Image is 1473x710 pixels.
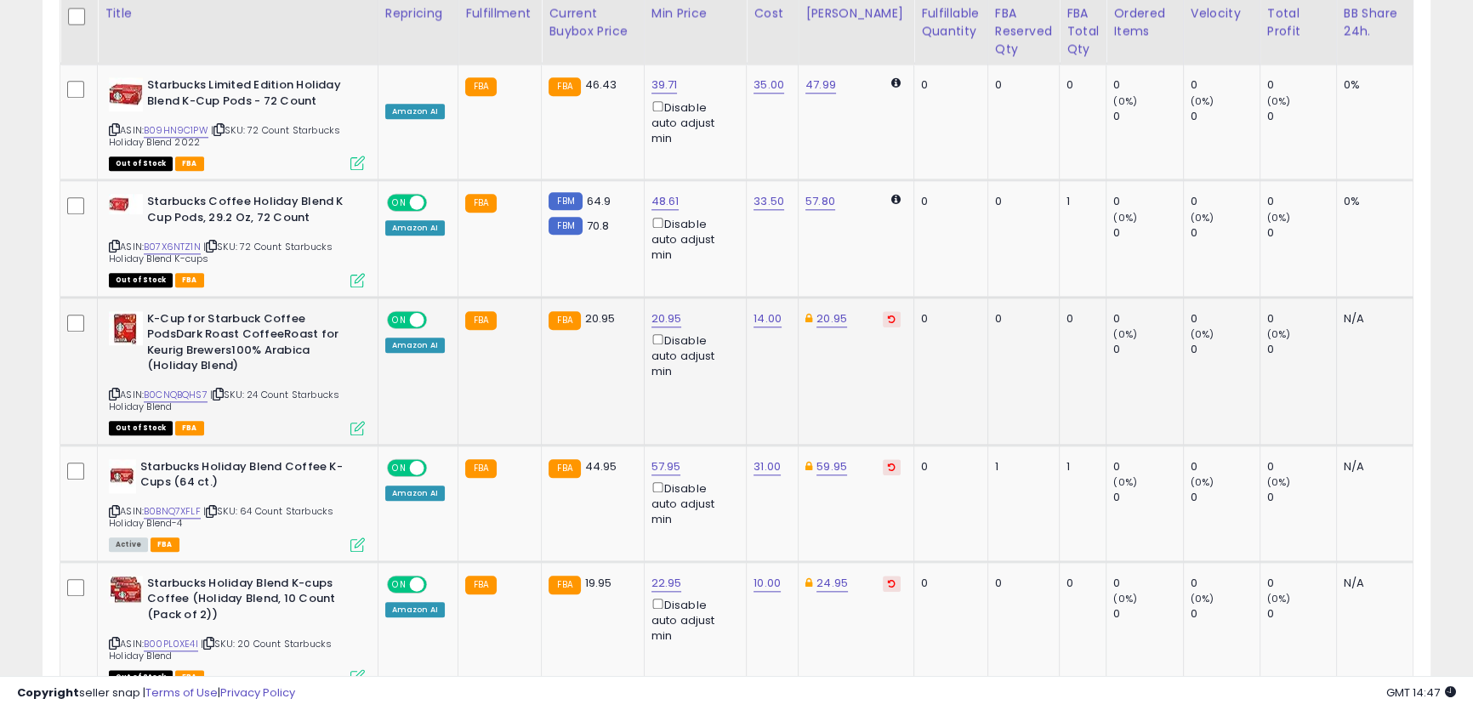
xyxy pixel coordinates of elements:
small: (0%) [1191,592,1214,605]
span: 20.95 [585,310,616,327]
div: 0 [1191,194,1260,209]
b: K-Cup for Starbuck Coffee PodsDark Roast CoffeeRoast for Keurig Brewers100% Arabica (Holiday Blend) [147,311,354,378]
span: OFF [424,196,451,210]
div: ASIN: [109,576,365,683]
small: FBM [549,192,582,210]
div: Amazon AI [385,486,445,501]
div: 0 [1267,490,1336,505]
div: Amazon AI [385,602,445,617]
a: 47.99 [805,77,836,94]
div: 0 [1113,109,1182,124]
div: 0 [1191,225,1260,241]
div: 0 [1191,459,1260,474]
div: BB Share 24h. [1344,4,1406,40]
div: 0 [921,194,975,209]
small: (0%) [1191,211,1214,224]
a: 14.00 [754,310,782,327]
div: 0 [1267,606,1336,622]
div: 0 [995,576,1046,591]
span: ON [389,196,410,210]
a: 48.61 [651,193,680,210]
div: Disable auto adjust min [651,98,734,147]
div: 0 [1113,77,1182,93]
div: 0% [1344,77,1400,93]
a: 59.95 [816,458,847,475]
div: 0 [1066,576,1093,591]
div: Fulfillment [465,4,534,22]
small: (0%) [1191,327,1214,341]
div: Ordered Items [1113,4,1175,40]
span: | SKU: 72 Count Starbucks Holiday Blend K-cups [109,240,333,265]
div: 0 [995,311,1046,327]
div: Current Buybox Price [549,4,636,40]
small: FBA [465,77,497,96]
span: All listings that are currently out of stock and unavailable for purchase on Amazon [109,421,173,435]
div: 0 [1191,490,1260,505]
div: Disable auto adjust min [651,331,734,380]
div: 0 [1113,459,1182,474]
span: OFF [424,460,451,474]
div: FBA Total Qty [1066,4,1099,58]
small: FBA [549,459,580,478]
div: Disable auto adjust min [651,479,734,528]
strong: Copyright [17,684,79,701]
div: 0 [921,459,975,474]
div: 0 [1066,311,1093,327]
a: 20.95 [651,310,682,327]
div: 0 [1113,311,1182,327]
div: 0 [1191,606,1260,622]
div: 0 [1267,576,1336,591]
div: 1 [1066,194,1093,209]
div: 0 [1113,342,1182,357]
a: 22.95 [651,575,682,592]
div: 0 [1191,311,1260,327]
div: Title [105,4,371,22]
div: 0 [1267,459,1336,474]
small: (0%) [1113,327,1137,341]
div: Repricing [385,4,451,22]
div: Disable auto adjust min [651,214,734,264]
div: 1 [995,459,1046,474]
span: ON [389,460,410,474]
a: B00PL0XE4I [144,637,198,651]
small: (0%) [1267,94,1291,108]
div: 0 [1066,77,1093,93]
div: Amazon AI [385,338,445,353]
small: (0%) [1191,475,1214,489]
a: 57.80 [805,193,835,210]
div: 0 [1267,311,1336,327]
div: 1 [1066,459,1093,474]
div: 0 [1113,225,1182,241]
span: 19.95 [585,575,612,591]
div: 0 [1191,109,1260,124]
span: 70.8 [587,218,610,234]
small: (0%) [1191,94,1214,108]
span: FBA [175,421,204,435]
div: Cost [754,4,791,22]
span: OFF [424,577,451,591]
div: 0 [921,311,975,327]
img: 41SmI7IFLXL._SL40_.jpg [109,311,143,345]
small: (0%) [1113,211,1137,224]
a: 57.95 [651,458,681,475]
div: Min Price [651,4,740,22]
a: Privacy Policy [220,684,295,701]
div: 0 [1191,576,1260,591]
small: (0%) [1113,592,1137,605]
a: B07X6NTZ1N [144,240,201,254]
div: 0 [1267,225,1336,241]
span: | SKU: 24 Count Starbucks Holiday Blend [109,388,339,413]
div: N/A [1344,311,1400,327]
span: | SKU: 64 Count Starbucks Holiday Blend-4 [109,504,333,530]
div: FBA Reserved Qty [995,4,1052,58]
div: Amazon AI [385,220,445,236]
span: All listings that are currently out of stock and unavailable for purchase on Amazon [109,273,173,287]
small: (0%) [1113,475,1137,489]
small: FBA [465,576,497,594]
span: All listings currently available for purchase on Amazon [109,537,148,552]
small: FBA [549,311,580,330]
b: Starbucks Holiday Blend Coffee K-Cups (64 ct.) [140,459,347,495]
div: 0 [921,576,975,591]
span: FBA [151,537,179,552]
a: B0CNQBQHS7 [144,388,208,402]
